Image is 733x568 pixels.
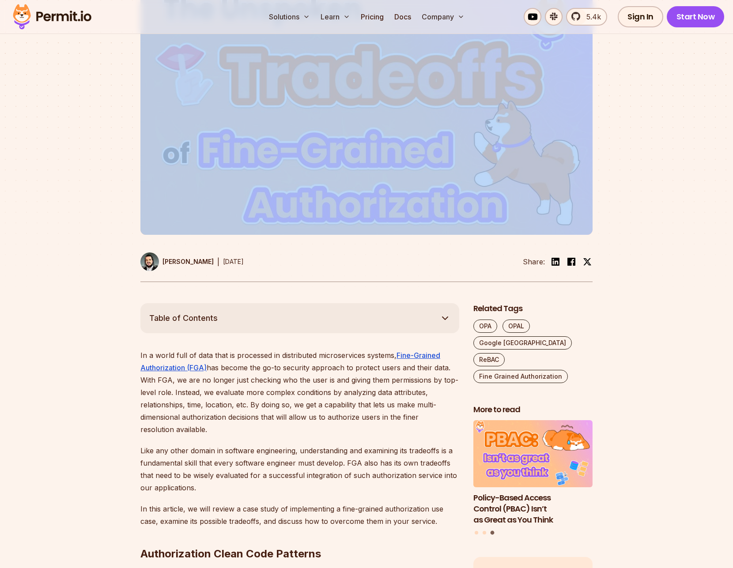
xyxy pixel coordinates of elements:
a: [PERSON_NAME] [140,252,214,271]
h2: More to read [473,404,593,415]
p: [PERSON_NAME] [162,257,214,266]
img: twitter [583,257,592,266]
h2: Authorization Clean Code Patterns [140,512,459,561]
h3: Policy-Based Access Control (PBAC) Isn’t as Great as You Think [473,493,593,525]
button: Company [418,8,468,26]
button: Solutions [265,8,314,26]
p: Like any other domain in software engineering, understanding and examining its tradeoffs is a fun... [140,444,459,494]
button: Go to slide 2 [483,531,486,534]
a: OPA [473,320,497,333]
h2: Related Tags [473,303,593,314]
a: Fine-Grained Authorization (FGA) [140,351,440,372]
li: Share: [523,256,545,267]
p: In this article, we will review a case study of implementing a fine-grained authorization use cas... [140,503,459,527]
button: Go to slide 1 [475,531,478,534]
img: facebook [566,256,577,267]
a: Google [GEOGRAPHIC_DATA] [473,336,572,350]
span: 5.4k [581,11,601,22]
a: OPAL [503,320,530,333]
a: Docs [391,8,415,26]
button: Learn [317,8,354,26]
img: Permit logo [9,2,95,32]
button: Go to slide 3 [490,531,494,535]
div: Posts [473,420,593,536]
img: Policy-Based Access Control (PBAC) Isn’t as Great as You Think [473,420,593,487]
a: Start Now [667,6,725,27]
div: | [217,256,219,267]
time: [DATE] [223,258,244,265]
img: linkedin [550,256,561,267]
p: In a world full of data that is processed in distributed microservices systems, has become the go... [140,349,459,436]
a: Pricing [357,8,387,26]
span: Table of Contents [149,312,218,324]
a: ReBAC [473,353,505,366]
a: Sign In [618,6,663,27]
a: Policy-Based Access Control (PBAC) Isn’t as Great as You ThinkPolicy-Based Access Control (PBAC) ... [473,420,593,525]
li: 3 of 3 [473,420,593,525]
a: 5.4k [566,8,607,26]
a: Fine Grained Authorization [473,370,568,383]
button: Table of Contents [140,303,459,333]
img: Gabriel L. Manor [140,252,159,271]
